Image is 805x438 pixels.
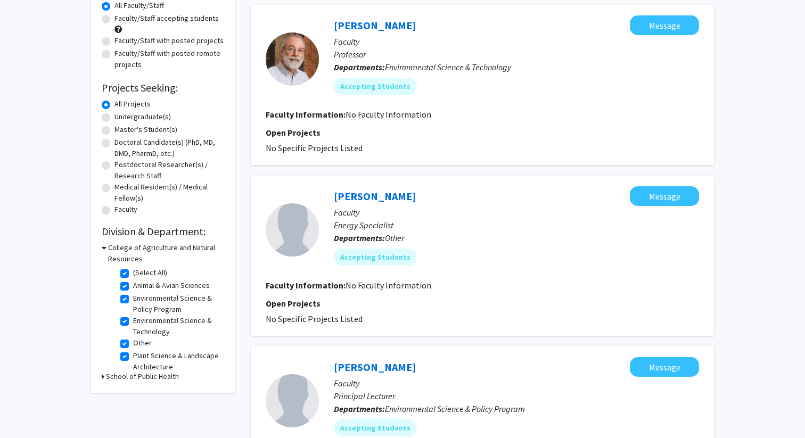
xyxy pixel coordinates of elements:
p: Energy Specialist [334,219,699,232]
span: Other [385,233,404,243]
button: Message Joanna Goger [630,357,699,377]
label: Environmental Science & Policy Program [133,293,221,315]
span: No Faculty Information [346,109,431,120]
mat-chip: Accepting Students [334,78,417,95]
b: Departments: [334,403,385,414]
h2: Projects Seeking: [102,81,224,94]
label: Faculty/Staff accepting students [114,13,219,24]
iframe: Chat [8,390,45,430]
span: No Specific Projects Listed [266,313,363,324]
b: Faculty Information: [266,109,346,120]
span: Environmental Science & Policy Program [385,403,525,414]
span: Environmental Science & Technology [385,62,511,72]
label: Doctoral Candidate(s) (PhD, MD, DMD, PharmD, etc.) [114,137,224,159]
b: Faculty Information: [266,280,346,291]
h2: Division & Department: [102,225,224,238]
a: [PERSON_NAME] [334,360,416,374]
label: Master's Student(s) [114,124,177,135]
mat-chip: Accepting Students [334,419,417,436]
label: Postdoctoral Researcher(s) / Research Staff [114,159,224,181]
b: Departments: [334,233,385,243]
label: Other [133,337,152,349]
label: Faculty/Staff with posted remote projects [114,48,224,70]
p: Faculty [334,206,699,219]
h3: School of Public Health [106,371,179,382]
span: No Specific Projects Listed [266,143,363,153]
p: Faculty [334,377,699,390]
button: Message Martin Rabenhorst [630,15,699,35]
label: Faculty/Staff with posted projects [114,35,224,46]
p: Faculty [334,35,699,48]
span: No Faculty Information [346,280,431,291]
label: All Projects [114,98,151,110]
p: Principal Lecturer [334,390,699,402]
label: Animal & Avian Sciences [133,280,210,291]
label: Medical Resident(s) / Medical Fellow(s) [114,181,224,204]
label: Environmental Science & Technology [133,315,221,337]
b: Departments: [334,62,385,72]
a: [PERSON_NAME] [334,19,416,32]
p: Open Projects [266,297,699,310]
p: Professor [334,48,699,61]
p: Open Projects [266,126,699,139]
label: (Select All) [133,267,167,278]
h3: College of Agriculture and Natural Resources [108,242,224,265]
label: Undergraduate(s) [114,111,171,122]
label: Faculty [114,204,137,215]
label: Plant Science & Landscape Architecture [133,350,221,373]
button: Message Drew Schiavone [630,186,699,206]
a: [PERSON_NAME] [334,189,416,203]
mat-chip: Accepting Students [334,249,417,266]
